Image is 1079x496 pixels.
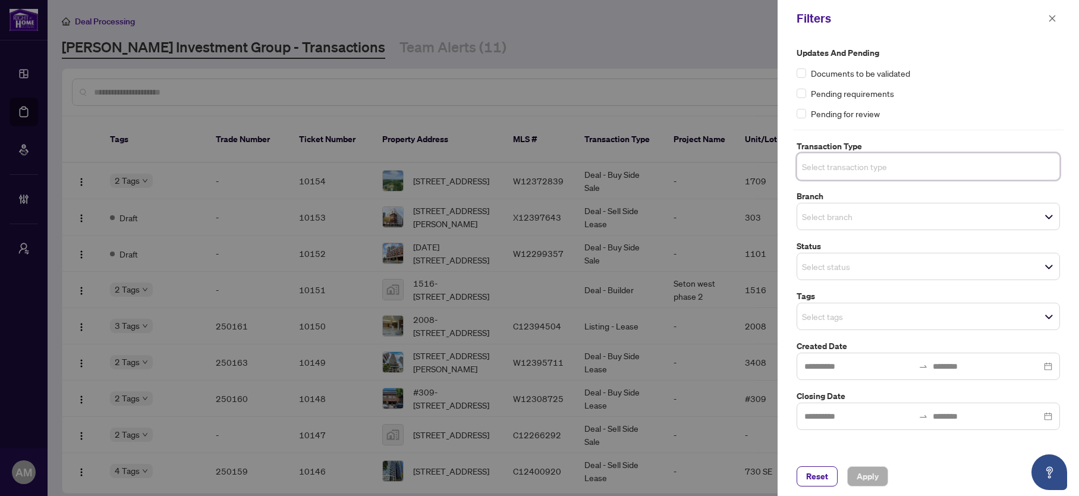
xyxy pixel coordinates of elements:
[1031,454,1067,490] button: Open asap
[797,240,1060,253] label: Status
[797,466,838,486] button: Reset
[797,140,1060,153] label: Transaction Type
[847,466,888,486] button: Apply
[918,362,928,371] span: swap-right
[797,340,1060,353] label: Created Date
[797,390,1060,403] label: Closing Date
[811,87,894,100] span: Pending requirements
[797,190,1060,203] label: Branch
[797,290,1060,303] label: Tags
[918,362,928,371] span: to
[918,412,928,421] span: to
[811,107,880,120] span: Pending for review
[806,467,828,486] span: Reset
[797,46,1060,59] label: Updates and Pending
[918,412,928,421] span: swap-right
[797,10,1045,27] div: Filters
[1048,14,1056,23] span: close
[811,67,910,80] span: Documents to be validated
